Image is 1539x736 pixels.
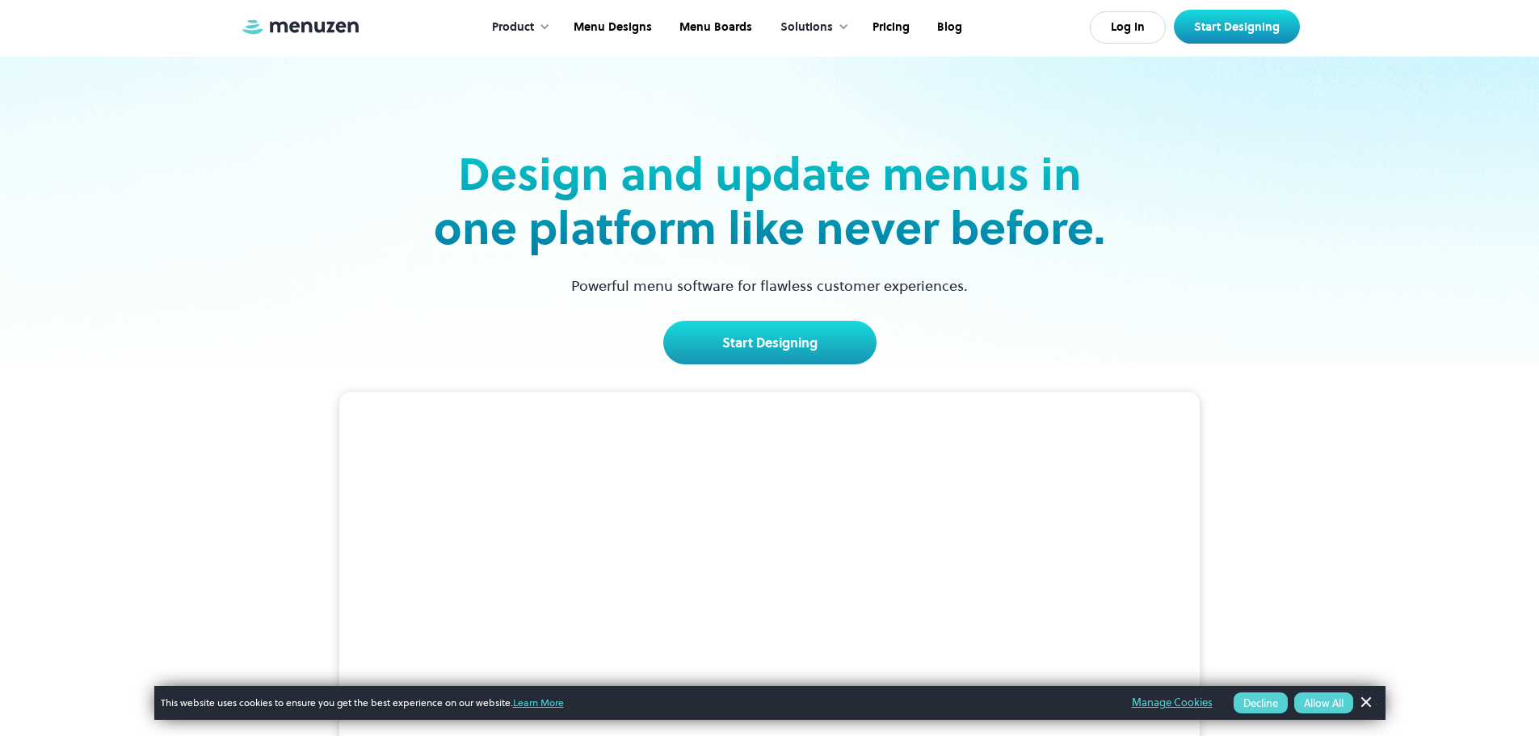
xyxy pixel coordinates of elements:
button: Allow All [1294,692,1353,713]
button: Decline [1234,692,1288,713]
a: Manage Cookies [1132,694,1213,712]
a: Blog [922,2,974,53]
div: Solutions [764,2,857,53]
a: Menu Designs [558,2,664,53]
a: Dismiss Banner [1353,691,1377,715]
a: Start Designing [1174,10,1300,44]
a: Start Designing [663,321,877,364]
a: Log In [1090,11,1166,44]
p: Powerful menu software for flawless customer experiences. [551,275,988,297]
a: Learn More [513,696,564,709]
h2: Design and update menus in one platform like never before. [429,147,1111,255]
a: Pricing [857,2,922,53]
div: Product [492,19,534,36]
div: Solutions [780,19,833,36]
div: Product [476,2,558,53]
a: Menu Boards [664,2,764,53]
span: This website uses cookies to ensure you get the best experience on our website. [161,696,1109,710]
